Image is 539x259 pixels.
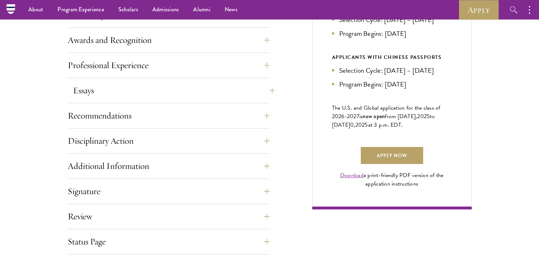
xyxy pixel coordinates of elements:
[332,15,452,25] li: Selection Cycle: [DATE] – [DATE]
[332,171,452,188] div: a print-friendly PDF version of the application instructions
[68,208,270,225] button: Review
[332,79,452,89] li: Program Begins: [DATE]
[68,158,270,175] button: Additional Information
[68,107,270,124] button: Recommendations
[332,112,435,129] span: to [DATE]
[332,28,452,39] li: Program Begins: [DATE]
[385,112,417,121] span: from [DATE],
[68,57,270,74] button: Professional Experience
[68,233,270,250] button: Status Page
[345,112,356,121] span: -202
[359,112,363,121] span: is
[68,132,270,149] button: Disciplinary Action
[417,112,427,121] span: 202
[340,171,364,180] a: Download
[332,65,452,76] li: Selection Cycle: [DATE] – [DATE]
[368,121,403,129] span: at 3 p.m. EDT.
[350,121,354,129] span: 0
[355,121,365,129] span: 202
[427,112,430,121] span: 5
[68,183,270,200] button: Signature
[73,82,275,99] button: Essays
[354,121,355,129] span: ,
[332,53,452,62] div: APPLICANTS WITH CHINESE PASSPORTS
[363,112,385,120] span: now open
[361,147,423,164] a: Apply Now
[341,112,344,121] span: 6
[68,32,270,49] button: Awards and Recognition
[332,104,440,121] span: The U.S. and Global application for the class of 202
[356,112,359,121] span: 7
[365,121,368,129] span: 5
